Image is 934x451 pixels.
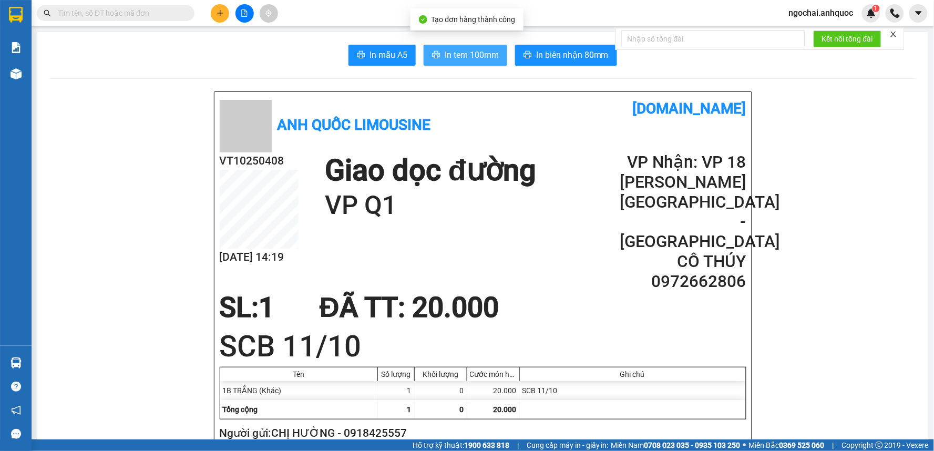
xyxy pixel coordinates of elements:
[781,6,862,19] span: ngochai.anhquoc
[822,33,873,45] span: Kết nối tổng đài
[211,4,229,23] button: plus
[223,405,258,414] span: Tổng cộng
[11,357,22,368] img: warehouse-icon
[611,439,741,451] span: Miền Nam
[536,48,609,61] span: In biên nhận 80mm
[223,370,375,378] div: Tên
[470,370,517,378] div: Cước món hàng
[220,152,299,170] h2: VT10250408
[524,50,532,60] span: printer
[522,370,743,378] div: Ghi chú
[520,381,746,400] div: SCB 11/10
[278,116,431,134] b: Anh Quốc Limousine
[259,291,275,324] span: 1
[378,381,415,400] div: 1
[220,425,742,442] h2: Người gửi: CHỊ HƯỜNG - 0918425557
[467,381,520,400] div: 20.000
[220,381,378,400] div: 1B TRẮNG (Khác)
[260,4,278,23] button: aim
[407,405,412,414] span: 1
[9,7,23,23] img: logo-vxr
[325,189,536,222] h1: VP Q1
[527,439,609,451] span: Cung cấp máy in - giấy in:
[217,9,224,17] span: plus
[633,100,746,117] b: [DOMAIN_NAME]
[867,8,876,18] img: icon-new-feature
[11,382,21,392] span: question-circle
[873,5,880,12] sup: 1
[890,8,900,18] img: phone-icon
[517,439,519,451] span: |
[11,429,21,439] span: message
[220,291,259,324] span: SL:
[424,45,507,66] button: printerIn tem 100mm
[743,443,746,447] span: ⚪️
[413,439,509,451] span: Hỗ trợ kỹ thuật:
[419,15,427,24] span: check-circle
[415,381,467,400] div: 0
[58,7,182,19] input: Tìm tên, số ĐT hoặc mã đơn
[417,370,464,378] div: Khối lượng
[833,439,834,451] span: |
[265,9,272,17] span: aim
[445,48,499,61] span: In tem 100mm
[621,30,805,47] input: Nhập số tổng đài
[814,30,881,47] button: Kết nối tổng đài
[909,4,928,23] button: caret-down
[779,441,825,449] strong: 0369 525 060
[460,405,464,414] span: 0
[874,5,878,12] span: 1
[620,272,746,292] h2: 0972662806
[11,68,22,79] img: warehouse-icon
[620,252,746,272] h2: CÔ THÚY
[220,249,299,266] h2: [DATE] 14:19
[914,8,923,18] span: caret-down
[620,152,746,252] h2: VP Nhận: VP 18 [PERSON_NAME][GEOGRAPHIC_DATA] - [GEOGRAPHIC_DATA]
[44,9,51,17] span: search
[11,405,21,415] span: notification
[432,50,440,60] span: printer
[357,50,365,60] span: printer
[11,42,22,53] img: solution-icon
[370,48,407,61] span: In mẫu A5
[464,441,509,449] strong: 1900 633 818
[890,30,897,38] span: close
[876,442,883,449] span: copyright
[220,326,746,367] h1: SCB 11/10
[235,4,254,23] button: file-add
[325,152,536,189] h1: Giao dọc đường
[515,45,617,66] button: printerIn biên nhận 80mm
[494,405,517,414] span: 20.000
[432,15,516,24] span: Tạo đơn hàng thành công
[241,9,248,17] span: file-add
[320,291,499,324] span: ĐÃ TT : 20.000
[644,441,741,449] strong: 0708 023 035 - 0935 103 250
[749,439,825,451] span: Miền Bắc
[348,45,416,66] button: printerIn mẫu A5
[381,370,412,378] div: Số lượng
